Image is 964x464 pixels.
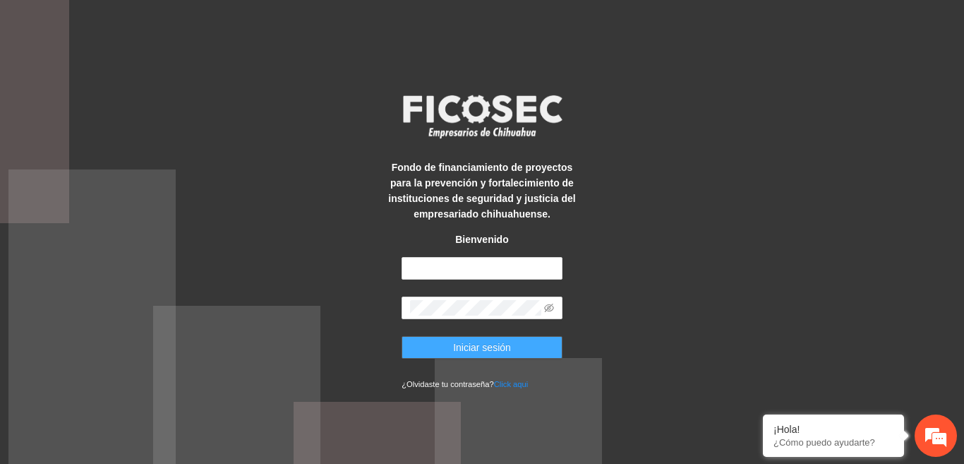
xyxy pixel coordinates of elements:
[402,336,562,359] button: Iniciar sesión
[544,303,554,313] span: eye-invisible
[455,234,508,245] strong: Bienvenido
[388,162,575,220] strong: Fondo de financiamiento de proyectos para la prevención y fortalecimiento de instituciones de seg...
[394,90,570,143] img: logo
[773,437,893,448] p: ¿Cómo puedo ayudarte?
[494,380,529,388] a: Click aqui
[773,424,893,435] div: ¡Hola!
[402,380,528,388] small: ¿Olvidaste tu contraseña?
[453,340,511,355] span: Iniciar sesión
